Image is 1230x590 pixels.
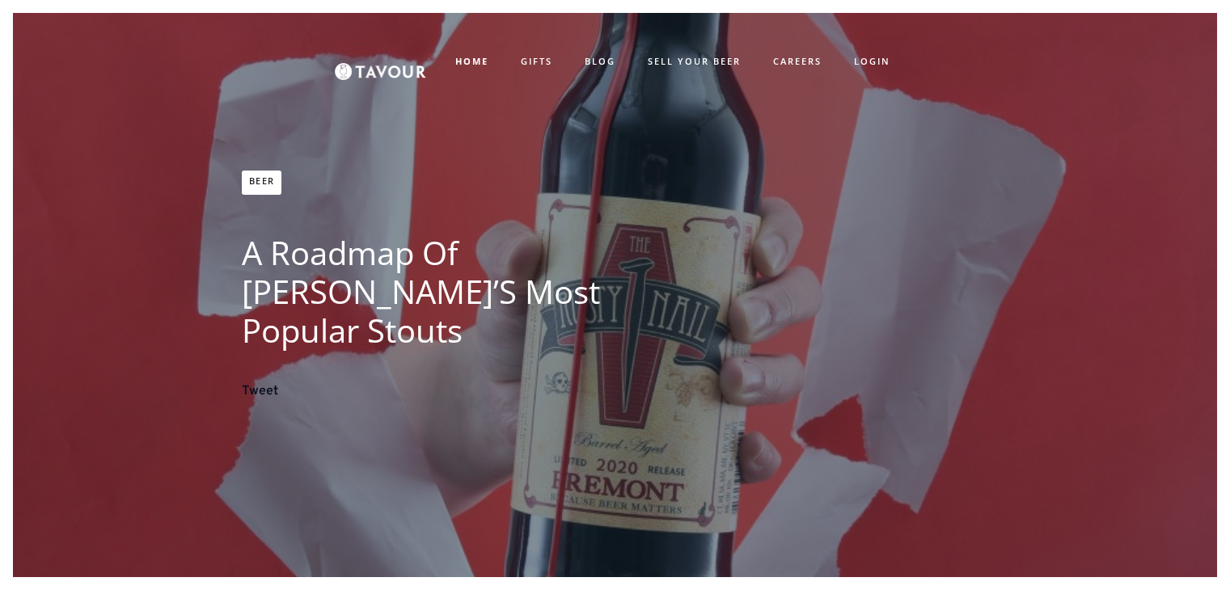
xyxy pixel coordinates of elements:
[242,383,278,399] a: Tweet
[838,48,907,75] a: LOGIN
[569,48,632,75] a: BLOG
[632,48,757,75] a: SELL YOUR BEER
[455,55,488,67] strong: HOME
[242,171,281,195] a: Beer
[242,234,703,350] h1: A Roadmap of [PERSON_NAME]’s Most Popular Stouts
[757,48,838,75] a: CAREERS
[439,48,505,75] a: HOME
[505,48,569,75] a: GIFTS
